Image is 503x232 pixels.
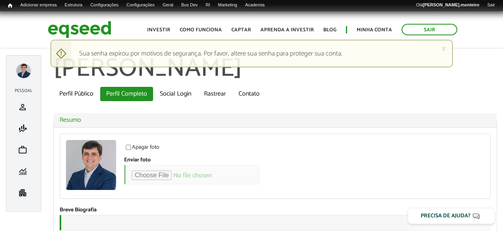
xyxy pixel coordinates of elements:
[18,167,27,176] span: monitoring
[159,2,177,8] a: Geral
[260,27,314,33] a: Aprenda a investir
[10,118,37,139] li: Minha simulação
[8,3,12,8] span: Início
[12,167,35,176] a: monitoring
[180,27,222,33] a: Como funciona
[177,2,202,8] a: Bus Dev
[241,2,268,8] a: Academia
[60,207,97,213] label: Breve Biografia
[16,63,31,78] a: Expandir menu
[202,2,214,8] a: RI
[53,87,99,101] a: Perfil Público
[50,40,453,67] div: Sua senha expirou por motivos de segurança. Por favor, altere sua senha para proteger sua conta.
[48,19,111,40] img: EqSeed
[18,102,27,112] span: person
[441,44,446,53] a: ×
[10,182,37,203] li: Minha empresa
[357,27,392,33] a: Minha conta
[402,24,457,35] a: Sair
[12,124,35,133] a: finance_mode
[66,140,116,190] a: Ver perfil do usuário.
[10,161,37,182] li: Minhas rodadas de investimento
[60,117,491,123] a: Resumo
[214,2,241,8] a: Marketing
[412,2,483,8] a: Olá[PERSON_NAME].monteiro
[231,27,251,33] a: Captar
[12,102,35,112] a: person
[53,55,497,83] h1: [PERSON_NAME]
[4,2,16,10] a: Início
[10,88,37,93] h2: Pessoal
[124,157,151,163] label: Enviar foto
[233,87,266,101] a: Contato
[483,2,499,8] a: Sair
[66,140,116,190] img: Foto de Igor Swinerd Monteiro
[122,2,159,8] a: Configurações
[18,188,27,197] span: apartment
[12,145,35,155] a: work
[124,145,159,153] label: Apagar foto
[121,145,136,150] input: Apagar foto
[61,2,87,8] a: Estrutura
[86,2,122,8] a: Configurações
[100,87,153,101] a: Perfil Completo
[12,188,35,197] a: apartment
[323,27,336,33] a: Blog
[18,145,27,155] span: work
[16,2,61,8] a: Adicionar empresa
[147,27,170,33] a: Investir
[10,139,37,161] li: Meu portfólio
[198,87,232,101] a: Rastrear
[154,87,197,101] a: Social Login
[10,96,37,118] li: Meu perfil
[18,124,27,133] span: finance_mode
[423,2,479,7] strong: [PERSON_NAME].monteiro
